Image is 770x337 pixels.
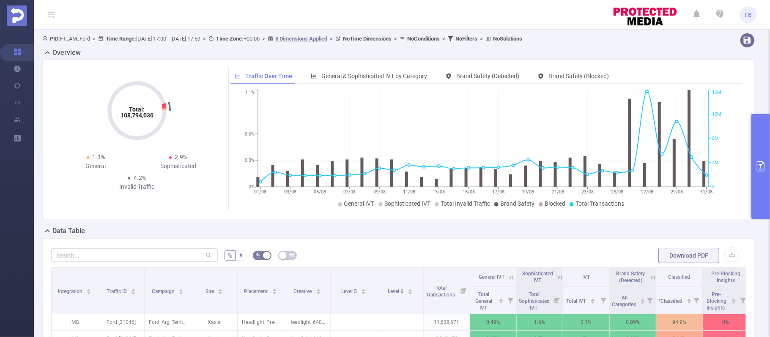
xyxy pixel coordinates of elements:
[493,35,522,42] b: No Solutions
[712,136,719,141] tspan: 8M
[479,274,504,280] span: General IVT
[384,200,430,207] span: Sophisticated IVT
[441,200,490,207] span: Total Invalid Traffic
[522,189,534,195] tspan: 19/08
[293,288,313,294] span: Creative
[42,35,522,42] span: FT_AM_Ford [DATE] 17:00 - [DATE] 17:59 +00:00
[107,288,128,294] span: Traffic ID
[272,288,277,290] i: icon: caret-up
[235,73,241,79] i: icon: line-chart
[179,288,184,290] i: icon: caret-up
[321,73,427,79] span: General & Sophisticated IVT by Category
[424,314,470,330] p: 11,638,671
[218,291,223,294] i: icon: caret-down
[591,297,595,300] i: icon: caret-up
[456,73,519,79] span: Brand Safety (Detected)
[311,73,317,79] i: icon: bar-chart
[272,288,277,293] div: Sort
[284,189,296,195] tspan: 03/08
[477,35,485,42] span: >
[175,154,188,160] span: 2.9%
[93,154,105,160] span: 1.3%
[519,291,550,311] span: Total Sophisticated IVT
[583,274,590,280] span: IVT
[658,298,684,304] span: *Classified
[644,287,656,314] i: Filter menu
[470,314,516,330] p: 0.49%
[96,182,178,191] div: Invalid Traffic
[327,35,335,42] span: >
[50,35,60,42] b: PID:
[732,297,736,300] i: icon: caret-up
[499,300,504,303] i: icon: caret-down
[455,35,477,42] b: No Filters
[228,252,232,259] span: %
[178,288,184,293] div: Sort
[179,291,184,294] i: icon: caret-down
[55,162,137,171] div: General
[591,300,595,303] i: icon: caret-down
[52,226,85,236] h2: Data Table
[597,287,609,314] i: Filter menu
[245,73,292,79] span: Traffic Over Time
[239,252,243,259] span: #
[200,35,208,42] span: >
[284,314,330,330] p: Headlight_640x480.mp4 [5500031]
[58,288,84,294] span: Integration
[206,288,215,294] span: Site
[272,291,277,294] i: icon: caret-down
[392,35,400,42] span: >
[545,200,565,207] span: Blocked
[218,288,223,293] div: Sort
[408,288,413,293] div: Sort
[121,112,153,119] tspan: 108,794,036
[90,35,98,42] span: >
[403,189,415,195] tspan: 11/08
[476,291,493,311] span: Total General IVT
[86,288,91,293] div: Sort
[407,35,440,42] b: No Conditions
[87,291,91,294] i: icon: caret-down
[426,285,456,298] span: Total Transactions
[52,48,81,58] h2: Overview
[344,200,374,207] span: General IVT
[145,314,191,330] p: Ford_Arg_Territory_Lanzamiento_2506 [281990]
[131,288,136,290] i: icon: caret-up
[244,288,269,294] span: Placement
[131,291,136,294] i: icon: caret-down
[567,298,588,304] span: Total IVT
[499,297,504,300] i: icon: caret-up
[316,291,321,294] i: icon: caret-down
[52,314,98,330] p: IMG
[707,291,726,311] span: Pre-Blocking Insights
[492,189,504,195] tspan: 17/08
[640,300,645,303] i: icon: caret-down
[218,288,223,290] i: icon: caret-up
[575,200,624,207] span: Total Transactions
[687,300,691,303] i: icon: caret-down
[551,287,563,314] i: Filter menu
[245,90,255,95] tspan: 1.1%
[504,287,516,314] i: Filter menu
[641,189,653,195] tspan: 27/08
[131,288,136,293] div: Sort
[7,5,27,26] img: Protected Media
[548,73,609,79] span: Brand Safety (Blocked)
[745,6,752,23] span: FB
[671,189,683,195] tspan: 29/08
[712,111,721,117] tspan: 12M
[611,189,623,195] tspan: 25/08
[245,158,255,163] tspan: 0.3%
[640,297,645,302] div: Sort
[617,271,645,283] span: Brand Safety (Detected)
[700,189,712,195] tspan: 31/08
[134,174,146,181] span: 4.2%
[612,295,637,307] span: All Categories
[731,297,736,302] div: Sort
[137,162,219,171] div: Sophisticated
[373,189,386,195] tspan: 09/08
[361,288,366,293] div: Sort
[732,300,736,303] i: icon: caret-down
[343,189,356,195] tspan: 07/08
[388,288,405,294] span: Level 6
